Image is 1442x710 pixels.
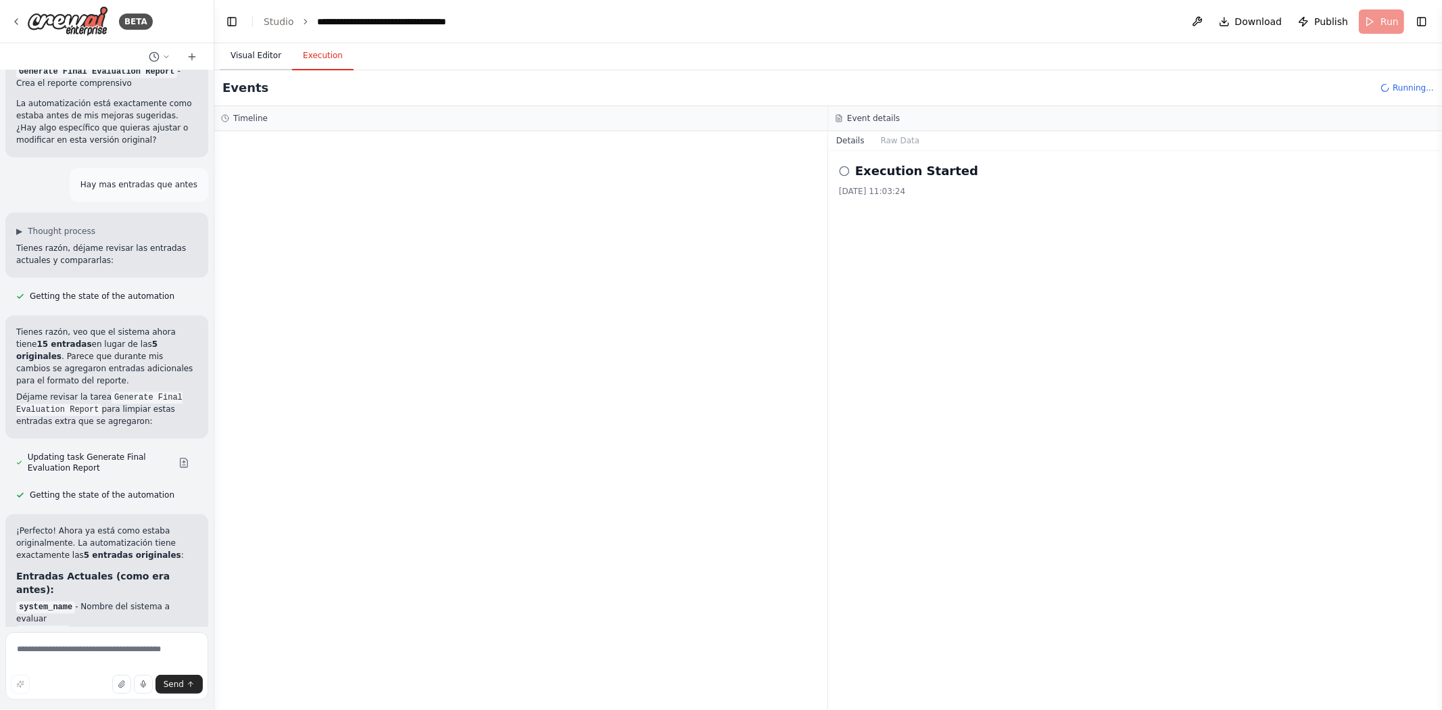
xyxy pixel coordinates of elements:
[119,14,153,30] div: BETA
[16,601,75,613] code: system_name
[16,242,197,266] p: Tienes razón, déjame revisar las entradas actuales y compararlas:
[27,6,108,37] img: Logo
[1412,12,1431,31] button: Show right sidebar
[233,113,268,124] h3: Timeline
[134,675,153,694] button: Click to speak your automation idea
[30,291,174,302] span: Getting the state of the automation
[16,391,197,427] p: Déjame revisar la tarea para limpiar estas entradas extra que se agregaron:
[28,226,95,237] span: Thought process
[80,179,197,191] p: Hay mas entradas que antes
[16,65,197,89] li: - Crea el reporte comprensivo
[28,452,168,473] span: Updating task Generate Final Evaluation Report
[855,162,978,181] h2: Execution Started
[1393,82,1434,93] span: Running...
[37,339,91,349] strong: 15 entradas
[16,525,197,561] p: ¡Perfecto! Ahora ya está como estaba originalmente. La automatización tiene exactamente las :
[1235,15,1282,28] span: Download
[1314,15,1348,28] span: Publish
[16,97,197,146] p: La automatización está exactamente como estaba antes de mis mejoras sugeridas. ¿Hay algo específi...
[1293,9,1353,34] button: Publish
[220,42,292,70] button: Visual Editor
[30,490,174,500] span: Getting the state of the automation
[264,15,469,28] nav: breadcrumb
[873,131,928,150] button: Raw Data
[181,49,203,65] button: Start a new chat
[155,675,203,694] button: Send
[16,66,177,78] code: Generate Final Evaluation Report
[16,625,70,638] code: test_cases
[222,78,268,97] h2: Events
[112,675,131,694] button: Upload files
[16,226,22,237] span: ▶
[16,392,183,416] code: Generate Final Evaluation Report
[16,326,197,387] p: Tienes razón, veo que el sistema ahora tiene en lugar de las . Parece que durante mis cambios se ...
[1213,9,1288,34] button: Download
[16,600,197,625] li: - Nombre del sistema a evaluar
[16,571,170,595] strong: Entradas Actuales (como era antes):
[839,186,1431,197] div: [DATE] 11:03:24
[164,679,184,690] span: Send
[828,131,873,150] button: Details
[84,550,181,560] strong: 5 entradas originales
[11,675,30,694] button: Improve this prompt
[143,49,176,65] button: Switch to previous chat
[847,113,900,124] h3: Event details
[16,625,197,637] li: - Casos de prueba
[16,226,95,237] button: ▶Thought process
[292,42,354,70] button: Execution
[264,16,294,27] a: Studio
[222,12,241,31] button: Hide left sidebar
